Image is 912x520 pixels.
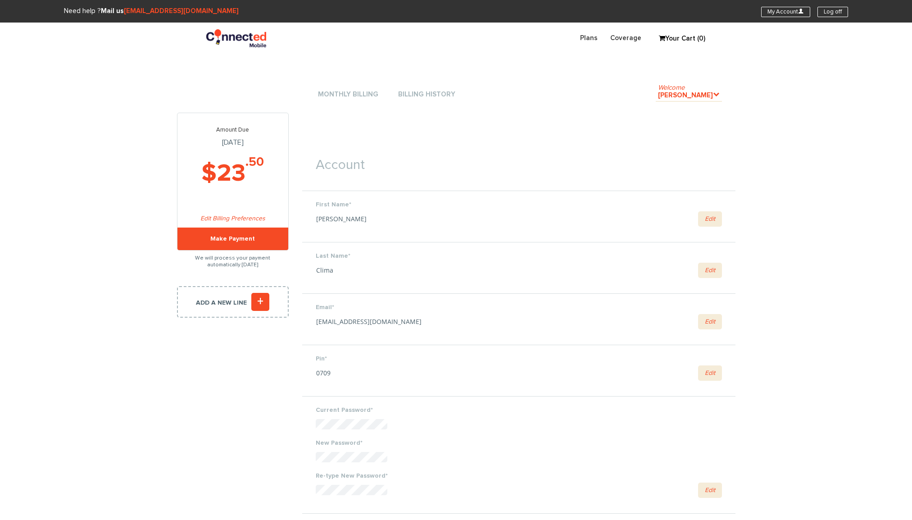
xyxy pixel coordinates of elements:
[654,32,699,46] a: Your Cart (0)
[177,228,288,250] a: Make Payment
[302,144,735,177] h1: Account
[316,438,722,447] label: New Password*
[761,7,810,17] a: My AccountU
[177,251,289,273] p: We will process your payment automatically [DATE]
[177,127,288,147] h3: [DATE]
[396,89,458,101] a: Billing History
[316,251,722,260] label: Last Name*
[316,89,381,101] a: Monthly Billing
[101,8,239,14] strong: Mail us
[698,365,722,381] a: Edit
[251,293,269,311] i: +
[698,263,722,278] a: Edit
[574,29,604,47] a: Plans
[713,91,720,98] i: .
[177,160,288,187] h2: $23
[200,215,265,222] a: Edit Billing Preferences
[698,483,722,498] a: Edit
[177,127,288,134] p: Amount Due
[124,8,239,14] a: [EMAIL_ADDRESS][DOMAIN_NAME]
[316,406,722,415] label: Current Password*
[604,29,648,47] a: Coverage
[316,471,722,480] label: Re-type New Password*
[177,286,289,318] a: Add a new line+
[817,7,848,17] a: Log off
[658,84,685,91] span: Welcome
[64,8,239,14] span: Need help ?
[316,303,722,312] label: Email*
[656,90,722,102] a: Welcome[PERSON_NAME].
[798,8,804,14] i: U
[316,200,722,209] label: First Name*
[698,211,722,227] a: Edit
[698,314,722,329] a: Edit
[245,156,264,169] sup: .50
